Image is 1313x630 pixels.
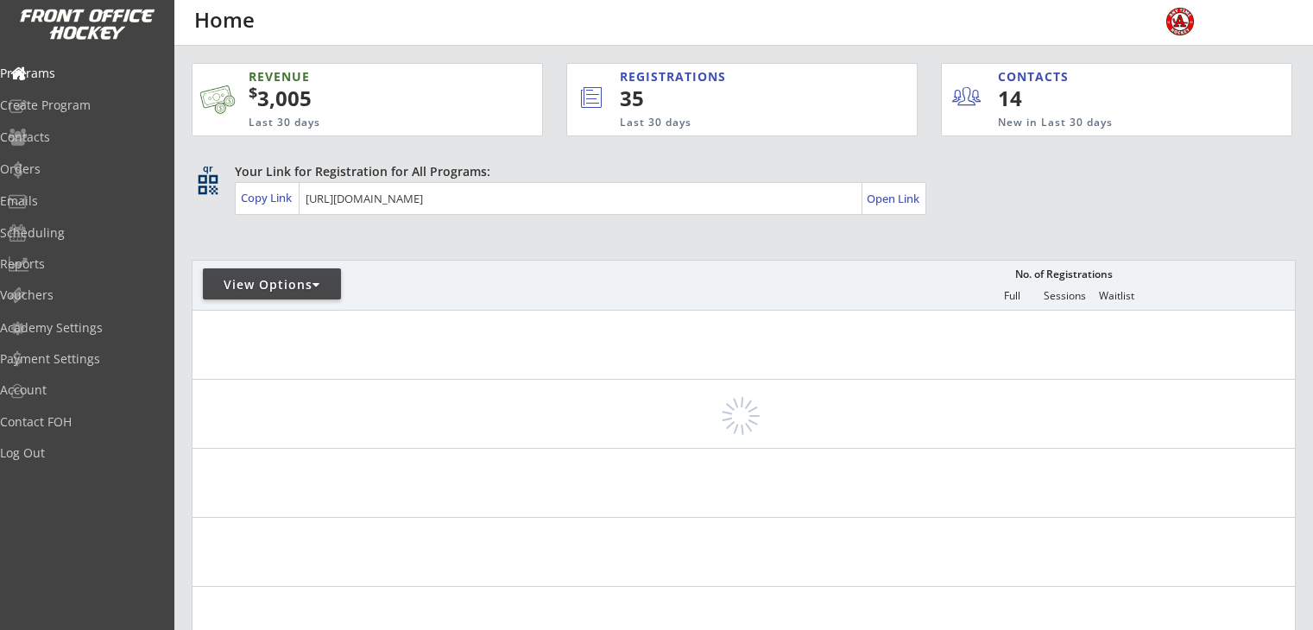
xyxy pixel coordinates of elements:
div: CONTACTS [998,68,1076,85]
div: REVENUE [249,68,460,85]
div: 14 [998,84,1104,113]
div: Last 30 days [620,116,846,130]
div: No. of Registrations [1010,268,1117,280]
div: Open Link [867,192,921,206]
div: Copy Link [241,190,295,205]
div: 35 [620,84,859,113]
div: View Options [203,276,341,293]
div: 3,005 [249,84,488,113]
button: qr_code [195,172,221,198]
div: Your Link for Registration for All Programs: [235,163,1242,180]
div: Waitlist [1090,290,1142,302]
div: Last 30 days [249,116,460,130]
div: qr [197,163,218,174]
a: Open Link [867,186,921,211]
div: Sessions [1038,290,1090,302]
div: Full [986,290,1038,302]
div: New in Last 30 days [998,116,1211,130]
div: REGISTRATIONS [620,68,838,85]
sup: $ [249,82,257,103]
